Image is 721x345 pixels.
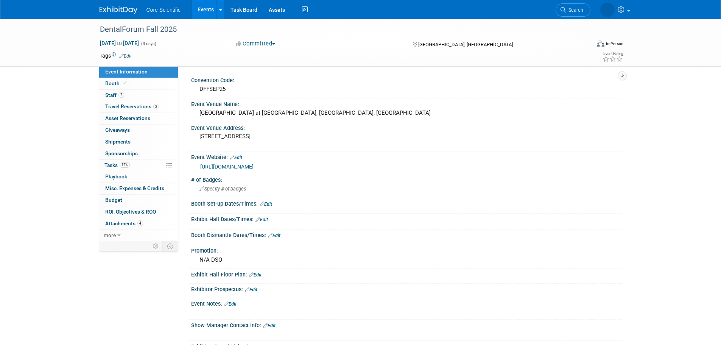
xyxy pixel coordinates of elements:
span: Giveaways [105,127,130,133]
div: Exhibitor Prospectus: [191,284,622,293]
a: Misc. Expenses & Credits [99,183,178,194]
span: ROI, Objectives & ROO [105,209,156,215]
a: Shipments [99,136,178,148]
div: Event Venue Name: [191,98,622,108]
div: N/A DSO [197,254,616,266]
span: more [104,232,116,238]
a: Edit [224,301,237,307]
img: Format-Inperson.png [597,41,604,47]
div: Event Website: [191,151,622,161]
td: Personalize Event Tab Strip [149,241,163,251]
pre: [STREET_ADDRESS] [199,133,362,140]
div: Promotion: [191,245,622,254]
span: Budget [105,197,122,203]
a: Event Information [99,66,178,78]
a: Asset Reservations [99,113,178,124]
a: Playbook [99,171,178,183]
span: Sponsorships [105,150,138,156]
a: more [99,230,178,241]
span: Event Information [105,69,148,75]
div: In-Person [606,41,623,47]
a: Giveaways [99,125,178,136]
a: Sponsorships [99,148,178,159]
a: [URL][DOMAIN_NAME] [200,164,254,170]
span: Asset Reservations [105,115,150,121]
a: Edit [119,53,132,59]
button: Committed [233,40,278,48]
a: Staff2 [99,90,178,101]
i: Booth reservation complete [123,81,127,85]
div: Event Venue Address: [191,122,622,132]
div: # of Badges: [191,174,622,184]
span: 3 [153,104,159,109]
td: Tags [100,52,132,59]
a: Attachments4 [99,218,178,229]
img: Alyona Yurchenko [600,3,615,17]
span: Attachments [105,220,143,226]
span: Travel Reservations [105,103,159,109]
a: Edit [230,155,242,160]
div: Booth Set-up Dates/Times: [191,198,622,208]
a: Edit [255,217,268,222]
span: 2 [118,92,124,98]
span: [DATE] [DATE] [100,40,139,47]
img: ExhibitDay [100,6,137,14]
div: Show Manager Contact Info: [191,320,622,329]
div: Exhibit Hall Floor Plan: [191,269,622,279]
a: Edit [249,272,262,278]
div: Event Format [546,39,624,51]
a: Edit [260,201,272,207]
span: Misc. Expenses & Credits [105,185,164,191]
span: Booth [105,80,128,86]
span: Playbook [105,173,127,180]
a: Tasks12% [99,160,178,171]
div: Event Notes: [191,298,622,308]
td: Toggle Event Tabs [162,241,178,251]
span: Specify # of badges [199,186,246,192]
a: Edit [268,233,280,238]
div: [GEOGRAPHIC_DATA] at [GEOGRAPHIC_DATA], [GEOGRAPHIC_DATA], [GEOGRAPHIC_DATA] [197,107,616,119]
a: Budget [99,195,178,206]
div: DFFSEP25 [197,83,616,95]
span: Core Scientific [146,7,181,13]
a: Edit [263,323,276,328]
span: Shipments [105,139,131,145]
a: Travel Reservations3 [99,101,178,112]
span: to [116,40,123,46]
div: Booth Dismantle Dates/Times: [191,229,622,239]
div: Event Rating [603,52,623,56]
span: 12% [120,162,130,168]
span: [GEOGRAPHIC_DATA], [GEOGRAPHIC_DATA] [418,42,513,47]
span: Search [566,7,583,13]
span: 4 [137,220,143,226]
a: Edit [245,287,257,292]
a: ROI, Objectives & ROO [99,206,178,218]
div: Convention Code: [191,75,622,84]
a: Search [556,3,590,17]
span: (3 days) [140,41,156,46]
span: Tasks [104,162,130,168]
div: DentalForum Fall 2025 [97,23,579,36]
div: Exhibit Hall Dates/Times: [191,214,622,223]
a: Booth [99,78,178,89]
span: Staff [105,92,124,98]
